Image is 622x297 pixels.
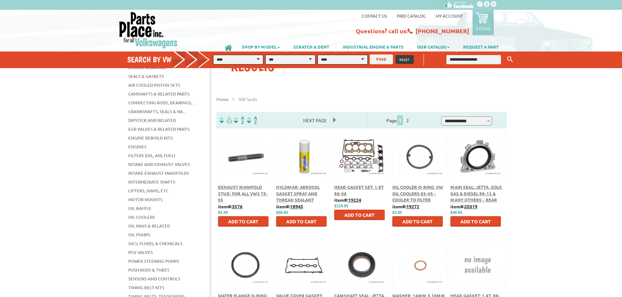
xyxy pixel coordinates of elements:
[128,142,147,151] a: Engines
[128,195,163,204] a: Motor Mounts
[464,203,477,209] u: 20319
[397,115,403,125] span: 1
[276,184,320,202] a: Hylomar: Aerosol Gasket Spray and Thread Sealant
[297,115,333,125] span: Next Page
[392,203,419,209] b: item#:
[450,216,501,227] button: Add to Cart
[286,218,317,224] span: Add to Cart
[505,54,515,65] button: Keyword Search
[128,98,196,107] a: Connecting Rods, Bearings, ...
[392,210,402,215] span: $3.95
[128,107,186,116] a: Crankshafts, Seals & Ha...
[276,210,288,215] span: $59.95
[402,218,433,224] span: Add to Cart
[334,210,385,220] button: Add to Cart
[232,203,242,209] u: 3576
[276,216,327,227] button: Add to Cart
[297,117,333,123] a: Next Page
[334,184,384,196] a: Head Gasket Set: 1.8T 98-06
[336,41,410,52] a: INDUSTRIAL ENGINE & PARTS
[348,197,361,203] u: 19224
[276,203,303,209] b: item#:
[411,41,456,52] a: OUR CATALOG
[128,178,175,186] a: Intermediate Shafts
[344,212,375,218] span: Add to Cart
[450,203,477,209] b: item#:
[218,210,228,215] span: $2.49
[362,13,387,19] a: Contact us
[128,169,189,177] a: Intake-Exhaust Manifolds
[370,54,393,64] button: FIND
[128,257,179,265] a: Power Steering Pumps
[128,275,180,283] a: Sensors and Controls
[128,81,180,89] a: Air Cooled Piston Sets
[128,239,182,248] a: Oils, Fluids, & Chemicals
[235,41,287,52] a: SHOP BY MODEL
[287,41,336,52] a: SCRATCH & DENT
[128,90,190,98] a: Camshafts & Related Parts
[128,72,164,81] a: Seals & Gaskets
[128,248,153,257] a: PCV Valves
[218,184,268,202] a: Exhaust Manifold Stud: For All VWs 75-05
[127,55,217,64] h4: Search by VW
[290,203,303,209] u: 18945
[128,160,190,169] a: Intake and Exhaust Valves
[460,218,491,224] span: Add to Cart
[128,151,175,160] a: Filters (Oil, Air, Fuel)
[128,230,150,239] a: Oil Pumps
[476,26,490,31] p: 0 items
[405,117,411,123] a: 2
[218,203,242,209] b: item#:
[436,13,463,19] a: My Account
[232,116,245,124] img: Sort by Headline
[228,218,258,224] span: Add to Cart
[406,203,419,209] u: 19272
[128,134,173,142] a: Engine Rebuild Kits
[399,57,410,62] span: RESET
[216,96,229,102] a: Home
[397,13,426,19] a: Free Catalog
[128,213,155,221] a: Oil Coolers
[128,222,170,230] a: Oil Pans & Related
[128,125,190,133] a: EGR Valves & Related Parts
[450,184,503,202] a: Main Seal: Jetta, Golf, Gas & Diesel 99-12 & Many Others - Rear
[473,10,494,35] a: 0 items
[239,96,257,102] span: VW seals
[128,116,176,125] a: Dipstick and Related
[118,11,178,49] img: Parts Place Inc!
[128,186,169,195] a: Lifters, Shims, Etc.
[367,115,430,126] div: Page
[128,204,151,213] a: Oil Baffle
[245,116,258,124] img: Sort by Sales Rank
[128,266,169,274] a: Push Rods & Tubes
[396,55,414,64] button: RESET
[334,204,348,208] span: $119.95
[334,197,361,203] b: item#:
[392,184,443,202] a: Oil Cooler O-Ring: VW oil coolers 83-05 - Cooler to Filter
[128,283,164,292] a: Timing Belt Kits
[450,210,462,215] span: $49.95
[392,216,443,227] button: Add to Cart
[219,116,232,124] img: filterpricelow.svg
[218,216,269,227] button: Add to Cart
[457,41,505,52] a: REQUEST A PART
